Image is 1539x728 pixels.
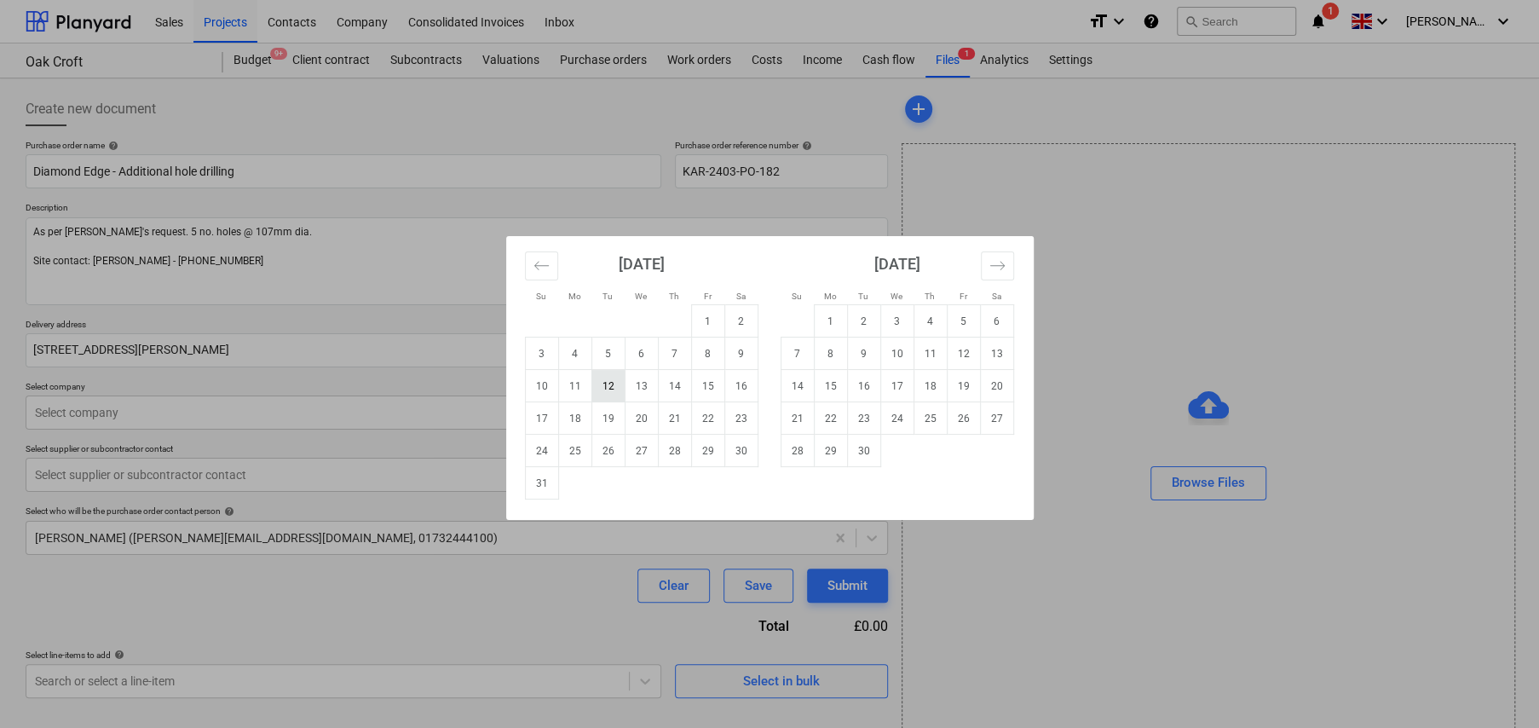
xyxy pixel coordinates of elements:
[704,292,712,301] small: Fr
[568,292,581,301] small: Mo
[591,435,625,467] td: Tuesday, August 26, 2025
[925,292,935,301] small: Th
[591,338,625,370] td: Tuesday, August 5, 2025
[960,292,967,301] small: Fr
[558,402,591,435] td: Monday, August 18, 2025
[525,251,558,280] button: Move backward to switch to the previous month.
[658,402,691,435] td: Thursday, August 21, 2025
[847,370,880,402] td: Tuesday, September 16, 2025
[635,292,647,301] small: We
[525,402,558,435] td: Sunday, August 17, 2025
[724,370,758,402] td: Saturday, August 16, 2025
[874,255,920,273] strong: [DATE]
[525,435,558,467] td: Sunday, August 24, 2025
[591,370,625,402] td: Tuesday, August 12, 2025
[658,338,691,370] td: Thursday, August 7, 2025
[781,370,814,402] td: Sunday, September 14, 2025
[947,305,980,338] td: Friday, September 5, 2025
[980,338,1013,370] td: Saturday, September 13, 2025
[691,338,724,370] td: Friday, August 8, 2025
[619,255,665,273] strong: [DATE]
[847,435,880,467] td: Tuesday, September 30, 2025
[669,292,679,301] small: Th
[824,292,837,301] small: Mo
[625,435,658,467] td: Wednesday, August 27, 2025
[792,292,802,301] small: Su
[980,370,1013,402] td: Saturday, September 20, 2025
[525,467,558,500] td: Sunday, August 31, 2025
[880,338,914,370] td: Wednesday, September 10, 2025
[724,402,758,435] td: Saturday, August 23, 2025
[880,370,914,402] td: Wednesday, September 17, 2025
[847,402,880,435] td: Tuesday, September 23, 2025
[914,338,947,370] td: Thursday, September 11, 2025
[814,338,847,370] td: Monday, September 8, 2025
[814,370,847,402] td: Monday, September 15, 2025
[947,338,980,370] td: Friday, September 12, 2025
[724,435,758,467] td: Saturday, August 30, 2025
[814,305,847,338] td: Monday, September 1, 2025
[525,338,558,370] td: Sunday, August 3, 2025
[658,435,691,467] td: Thursday, August 28, 2025
[914,370,947,402] td: Thursday, September 18, 2025
[814,402,847,435] td: Monday, September 22, 2025
[536,292,546,301] small: Su
[691,402,724,435] td: Friday, August 22, 2025
[625,370,658,402] td: Wednesday, August 13, 2025
[980,305,1013,338] td: Saturday, September 6, 2025
[891,292,902,301] small: We
[558,338,591,370] td: Monday, August 4, 2025
[847,338,880,370] td: Tuesday, September 9, 2025
[781,435,814,467] td: Sunday, September 28, 2025
[914,402,947,435] td: Thursday, September 25, 2025
[914,305,947,338] td: Thursday, September 4, 2025
[858,292,868,301] small: Tu
[724,305,758,338] td: Saturday, August 2, 2025
[602,292,613,301] small: Tu
[814,435,847,467] td: Monday, September 29, 2025
[506,236,1034,520] div: Calendar
[525,370,558,402] td: Sunday, August 10, 2025
[880,305,914,338] td: Wednesday, September 3, 2025
[1454,646,1539,728] iframe: Chat Widget
[947,402,980,435] td: Friday, September 26, 2025
[625,402,658,435] td: Wednesday, August 20, 2025
[880,402,914,435] td: Wednesday, September 24, 2025
[736,292,746,301] small: Sa
[992,292,1001,301] small: Sa
[980,402,1013,435] td: Saturday, September 27, 2025
[558,370,591,402] td: Monday, August 11, 2025
[724,338,758,370] td: Saturday, August 9, 2025
[781,402,814,435] td: Sunday, September 21, 2025
[691,305,724,338] td: Friday, August 1, 2025
[781,338,814,370] td: Sunday, September 7, 2025
[947,370,980,402] td: Friday, September 19, 2025
[691,370,724,402] td: Friday, August 15, 2025
[558,435,591,467] td: Monday, August 25, 2025
[691,435,724,467] td: Friday, August 29, 2025
[658,370,691,402] td: Thursday, August 14, 2025
[981,251,1014,280] button: Move forward to switch to the next month.
[847,305,880,338] td: Tuesday, September 2, 2025
[625,338,658,370] td: Wednesday, August 6, 2025
[591,402,625,435] td: Tuesday, August 19, 2025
